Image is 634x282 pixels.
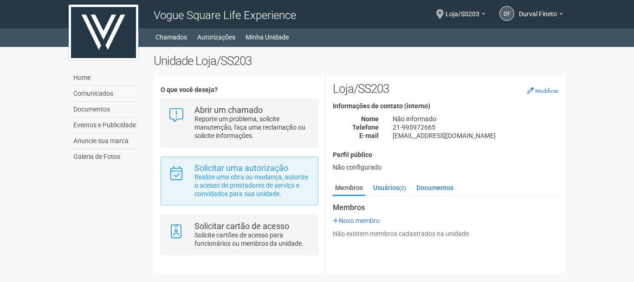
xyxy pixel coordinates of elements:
a: Usuários(2) [371,181,408,195]
p: Reporte um problema, solicite manutenção, faça uma reclamação ou solicite informações. [194,115,311,140]
div: [EMAIL_ADDRESS][DOMAIN_NAME] [386,131,565,140]
a: Membros [333,181,365,196]
a: Anuncie sua marca [71,133,140,149]
a: DF [499,6,514,21]
strong: Solicitar cartão de acesso [194,221,289,231]
a: Chamados [155,31,187,44]
strong: Solicitar uma autorização [194,163,288,173]
span: Durval Fineto [519,1,557,18]
a: Home [71,70,140,86]
div: Não existem membros cadastrados na unidade. [333,230,558,238]
strong: Abrir um chamado [194,105,263,115]
a: Modificar [527,87,558,94]
div: 21-995972665 [386,123,565,131]
h2: Unidade Loja/SS203 [154,54,565,68]
a: Abrir um chamado Reporte um problema, solicite manutenção, faça uma reclamação ou solicite inform... [168,106,311,140]
strong: Membros [333,203,558,212]
p: Solicite cartões de acesso para funcionários ou membros da unidade. [194,231,311,248]
h4: Informações de contato (interno) [333,103,558,110]
h4: Perfil público [333,151,558,158]
a: Galeria de Fotos [71,149,140,164]
img: logo.jpg [69,5,138,60]
h2: Loja/SS203 [333,82,558,96]
a: Loja/SS203 [446,12,485,19]
a: Documentos [414,181,456,195]
a: Minha Unidade [246,31,289,44]
p: Realize uma obra ou mudança, autorize o acesso de prestadores de serviço e convidados para sua un... [194,173,311,198]
small: (2) [399,185,406,191]
a: Eventos e Publicidade [71,118,140,133]
strong: Nome [361,115,379,123]
h4: O que você deseja? [161,86,318,93]
a: Durval Fineto [519,12,563,19]
strong: Telefone [352,124,379,131]
a: Autorizações [197,31,235,44]
div: Não configurado [333,163,558,171]
small: Modificar [535,88,558,94]
a: Solicitar uma autorização Realize uma obra ou mudança, autorize o acesso de prestadores de serviç... [168,164,311,198]
a: Documentos [71,102,140,118]
a: Solicitar cartão de acesso Solicite cartões de acesso para funcionários ou membros da unidade. [168,222,311,248]
div: Não informado [386,115,565,123]
a: Novo membro [333,217,380,224]
strong: E-mail [359,132,379,139]
span: Vogue Square Life Experience [154,9,296,22]
span: Loja/SS203 [446,1,479,18]
a: Comunicados [71,86,140,102]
